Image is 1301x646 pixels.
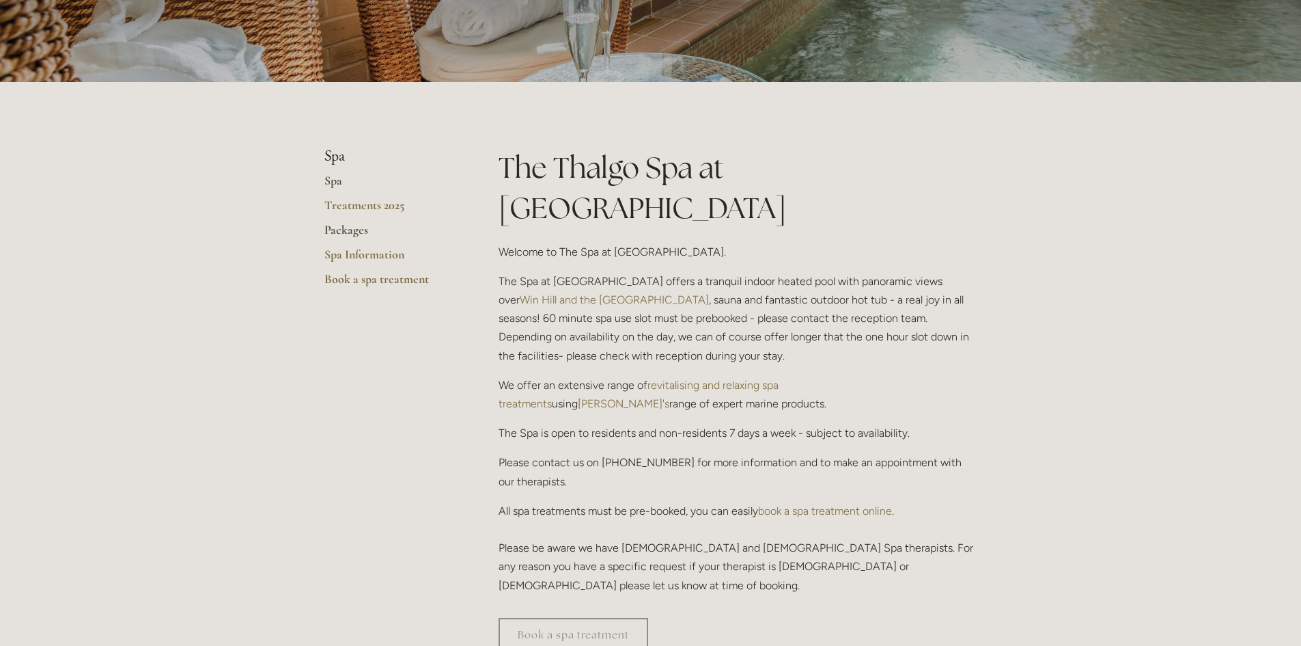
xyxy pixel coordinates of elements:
[520,293,709,306] a: Win Hill and the [GEOGRAPHIC_DATA]
[324,173,455,198] a: Spa
[324,148,455,165] li: Spa
[758,504,892,517] a: book a spa treatment online
[499,148,977,228] h1: The Thalgo Spa at [GEOGRAPHIC_DATA]
[499,424,977,442] p: The Spa is open to residents and non-residents 7 days a week - subject to availability.
[499,243,977,261] p: Welcome to The Spa at [GEOGRAPHIC_DATA].
[324,198,455,222] a: Treatments 2025
[499,272,977,365] p: The Spa at [GEOGRAPHIC_DATA] offers a tranquil indoor heated pool with panoramic views over , sau...
[499,502,977,595] p: All spa treatments must be pre-booked, you can easily . Please be aware we have [DEMOGRAPHIC_DATA...
[578,397,669,410] a: [PERSON_NAME]'s
[499,453,977,490] p: Please contact us on [PHONE_NUMBER] for more information and to make an appointment with our ther...
[499,376,977,413] p: We offer an extensive range of using range of expert marine products.
[324,222,455,247] a: Packages
[324,247,455,271] a: Spa Information
[324,271,455,296] a: Book a spa treatment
